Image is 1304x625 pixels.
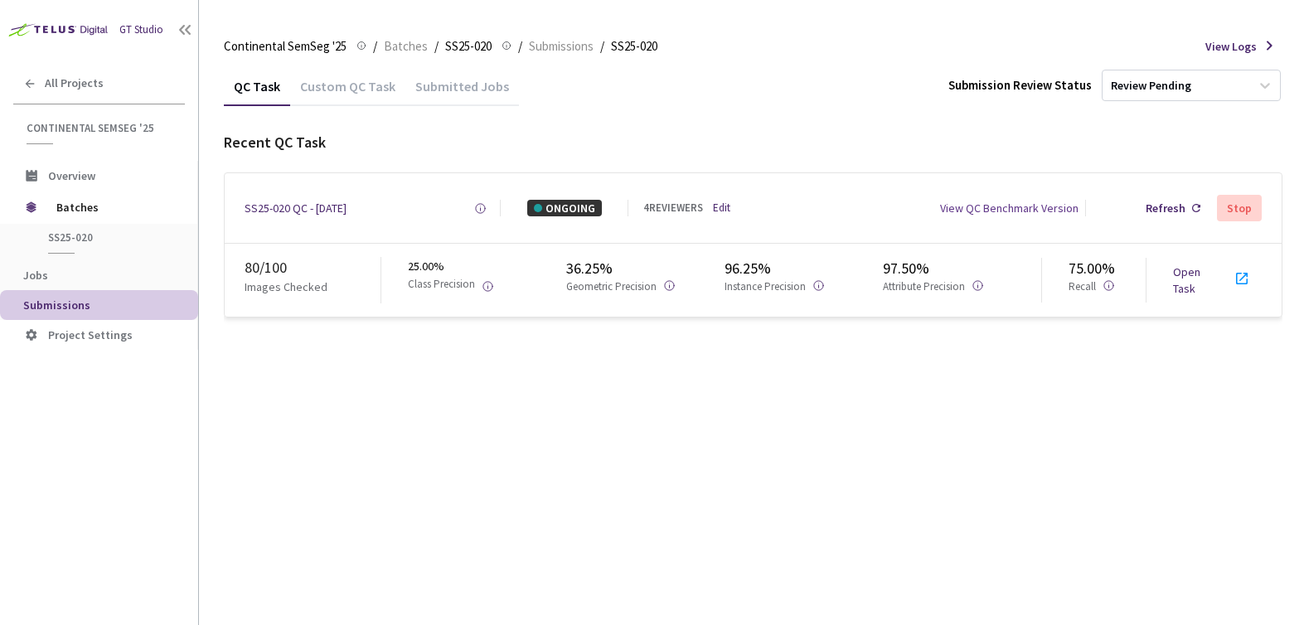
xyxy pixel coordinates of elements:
div: QC Task [224,78,290,106]
div: ONGOING [527,200,602,216]
a: Edit [713,201,730,216]
div: 75.00% [1069,258,1146,279]
div: 25.00% [408,258,566,303]
li: / [518,36,522,56]
span: Batches [56,191,170,224]
li: / [373,36,377,56]
div: GT Studio [119,22,163,38]
div: Review Pending [1111,78,1191,94]
div: Recent QC Task [224,132,1282,153]
p: Instance Precision [725,279,806,295]
span: All Projects [45,76,104,90]
span: Submissions [529,36,594,56]
div: 80 / 100 [245,257,381,279]
div: Stop [1227,201,1252,215]
div: 4 REVIEWERS [643,201,703,216]
span: Jobs [23,268,48,283]
div: Custom QC Task [290,78,405,106]
span: SS25-020 [611,36,657,56]
a: Submissions [526,36,597,55]
div: Refresh [1146,200,1185,216]
div: View QC Benchmark Version [940,200,1079,216]
a: Open Task [1173,264,1200,296]
p: Attribute Precision [883,279,965,295]
span: Overview [48,168,95,183]
div: Submission Review Status [948,76,1092,94]
p: Images Checked [245,279,327,295]
p: Recall [1069,279,1096,295]
a: Batches [381,36,431,55]
div: 96.25% [725,258,883,279]
p: Class Precision [408,277,475,294]
div: Submitted Jobs [405,78,519,106]
span: Batches [384,36,428,56]
span: Continental SemSeg '25 [224,36,347,56]
span: Continental SemSeg '25 [27,121,175,135]
span: Submissions [23,298,90,312]
div: 36.25% [566,258,725,279]
a: SS25-020 QC - [DATE] [245,200,347,216]
p: Geometric Precision [566,279,657,295]
div: 97.50% [883,258,1041,279]
span: View Logs [1205,38,1257,55]
span: Project Settings [48,327,133,342]
span: SS25-020 [48,230,171,245]
span: SS25-020 [445,36,492,56]
li: / [434,36,439,56]
li: / [600,36,604,56]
